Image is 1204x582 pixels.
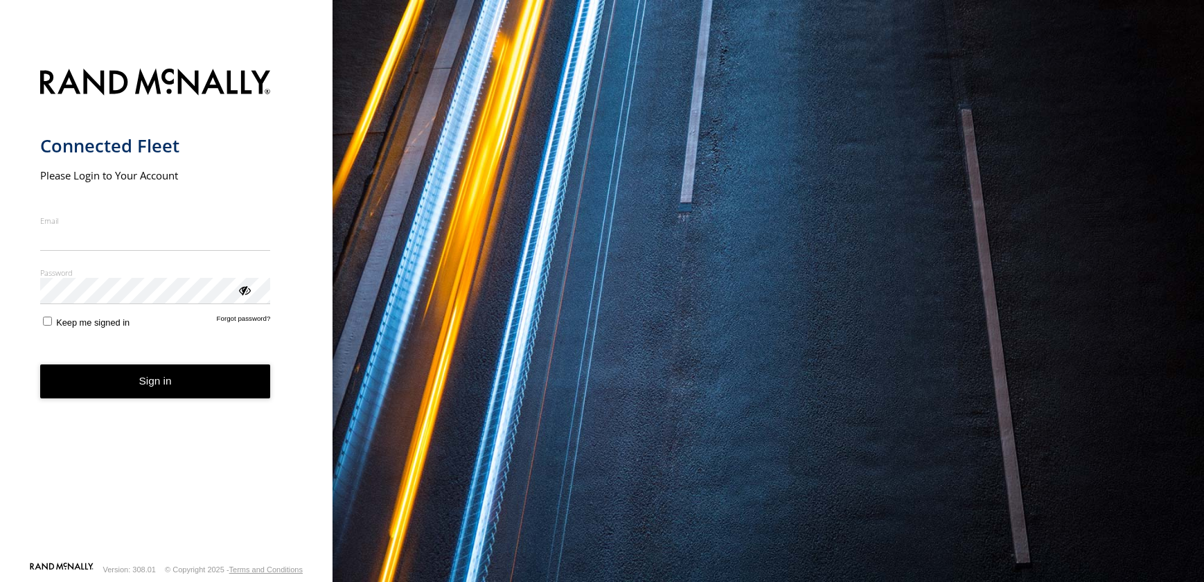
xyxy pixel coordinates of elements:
h2: Please Login to Your Account [40,168,271,182]
span: Keep me signed in [56,317,130,328]
a: Forgot password? [217,315,271,328]
a: Visit our Website [30,563,94,576]
img: Rand McNally [40,66,271,101]
h1: Connected Fleet [40,134,271,157]
a: Terms and Conditions [229,565,303,574]
input: Keep me signed in [43,317,52,326]
label: Password [40,267,271,278]
div: © Copyright 2025 - [165,565,303,574]
form: main [40,60,293,561]
div: Version: 308.01 [103,565,156,574]
div: ViewPassword [237,283,251,297]
label: Email [40,215,271,226]
button: Sign in [40,364,271,398]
